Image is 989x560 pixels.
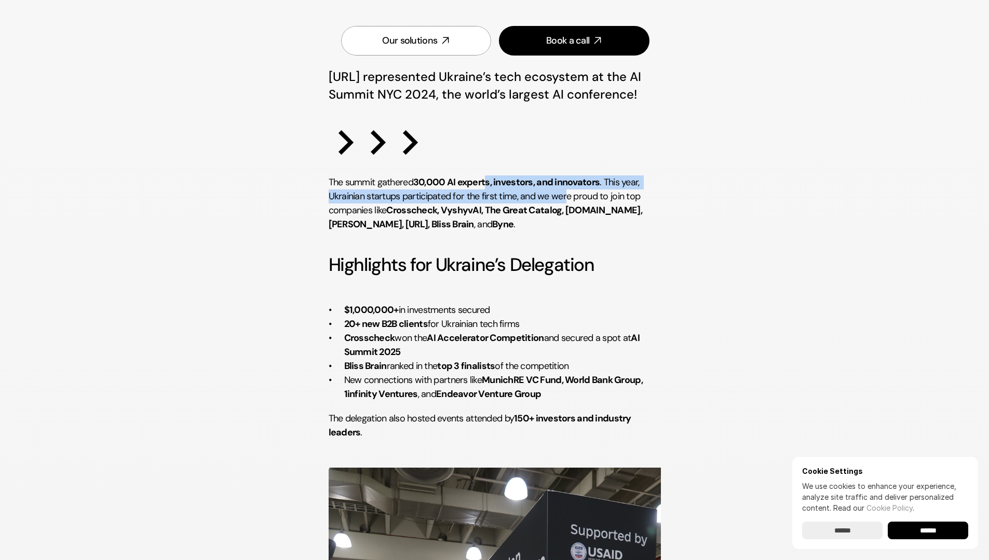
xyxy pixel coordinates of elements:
strong: top 3 finalists [437,360,495,372]
strong: Crosscheck [344,332,395,344]
span: Read our . [833,503,914,512]
p: We use cookies to enhance your experience, analyze site traffic and deliver personalized content. [802,481,968,513]
p: won the and secured a spot at [344,331,661,359]
p: in investments secured [344,303,661,317]
p: ranked in the of the competition [344,359,661,373]
strong: Crosscheck, VyshyvAI, The Great Catalog, [DOMAIN_NAME], [PERSON_NAME], [URL], Bliss Brain [329,204,644,230]
strong: AI Accelerator Competition [427,332,544,344]
p: The delegation also hosted events attended by . [329,412,661,468]
h6: Cookie Settings [802,467,968,475]
h3: Highlights for Ukraine’s Delegation [329,252,661,303]
p: for Ukrainian tech firms [344,317,661,331]
strong: MunichRE VC Fund, World Bank Group, 1infinity Ventures [344,374,645,400]
strong: 20+ new B2B clients [344,318,428,330]
strong: Endeavor Venture Group [436,388,541,400]
p: >>> [329,103,661,175]
p: [URL] represented Ukraine’s tech ecosystem at the AI Summit NYC 2024, the world’s largest AI conf... [329,68,661,103]
a: Cookie Policy [866,503,913,512]
p: The summit gathered . This year, Ukrainian startups participated for the first time, and we were ... [329,175,661,231]
strong: Byne [492,218,513,230]
strong: Bliss Brain [344,360,387,372]
p: New connections with partners like , and [344,373,661,401]
strong: $1,000,000+ [344,304,399,316]
strong: 30,000 AI experts, investors, and innovators [413,176,600,188]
